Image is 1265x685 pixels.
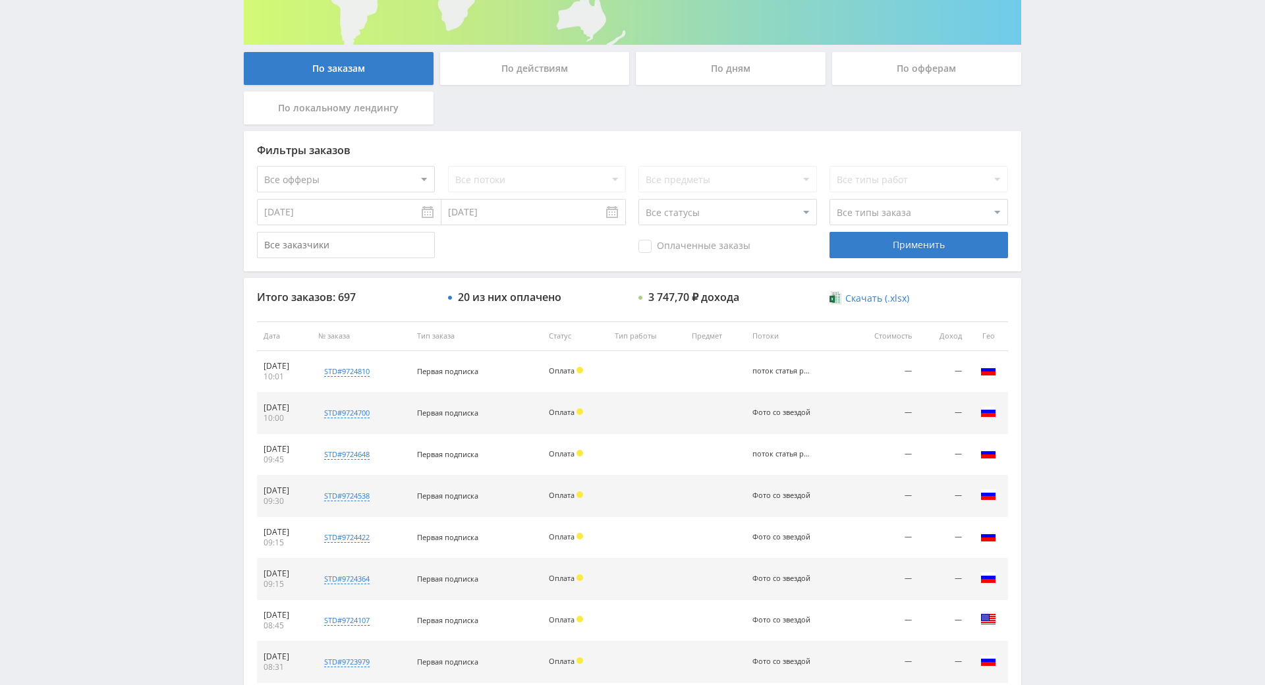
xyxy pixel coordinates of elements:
[829,232,1007,258] div: Применить
[832,52,1022,85] div: По офферам
[244,52,434,85] div: По заказам
[636,52,826,85] div: По дням
[257,144,1008,156] div: Фильтры заказов
[440,52,630,85] div: По действиям
[638,240,750,253] span: Оплаченные заказы
[244,92,434,124] div: По локальному лендингу
[257,232,435,258] input: Все заказчики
